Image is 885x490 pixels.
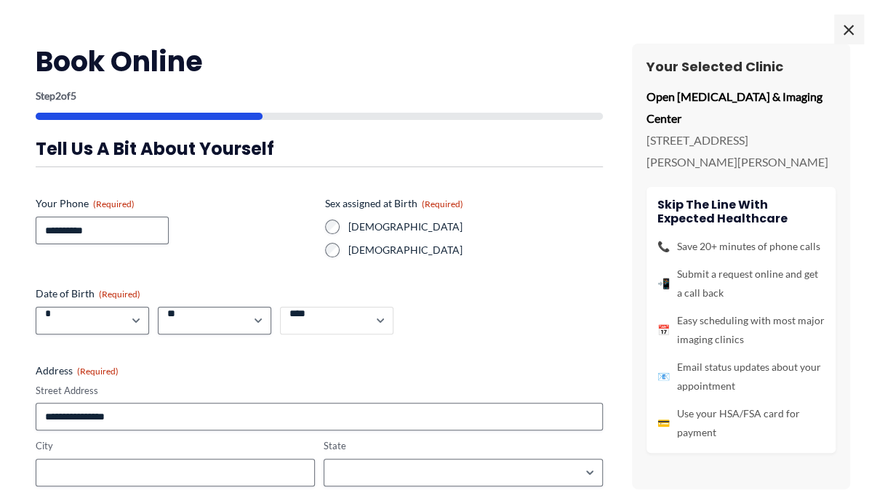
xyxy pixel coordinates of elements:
span: 5 [71,89,76,102]
li: Use your HSA/FSA card for payment [657,404,825,442]
h2: Book Online [36,44,603,79]
span: 📧 [657,367,670,386]
legend: Sex assigned at Birth [325,196,463,211]
span: 2 [55,89,61,102]
label: State [324,439,603,453]
label: [DEMOGRAPHIC_DATA] [348,220,603,234]
span: (Required) [93,198,135,209]
label: City [36,439,315,453]
label: Your Phone [36,196,313,211]
span: 📞 [657,237,670,256]
span: (Required) [422,198,463,209]
li: Email status updates about your appointment [657,358,825,395]
span: 📅 [657,321,670,340]
legend: Address [36,364,119,378]
p: [STREET_ADDRESS][PERSON_NAME][PERSON_NAME] [646,129,836,172]
li: Save 20+ minutes of phone calls [657,237,825,256]
h3: Your Selected Clinic [646,58,836,75]
p: Step of [36,91,603,101]
p: Open [MEDICAL_DATA] & Imaging Center [646,86,836,129]
label: Street Address [36,384,603,398]
span: 📲 [657,274,670,293]
span: × [834,15,863,44]
h3: Tell us a bit about yourself [36,137,603,160]
label: [DEMOGRAPHIC_DATA] [348,243,603,257]
li: Easy scheduling with most major imaging clinics [657,311,825,349]
span: 💳 [657,414,670,433]
span: (Required) [77,366,119,377]
legend: Date of Birth [36,286,140,301]
h4: Skip the line with Expected Healthcare [657,198,825,225]
span: (Required) [99,289,140,300]
li: Submit a request online and get a call back [657,265,825,302]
